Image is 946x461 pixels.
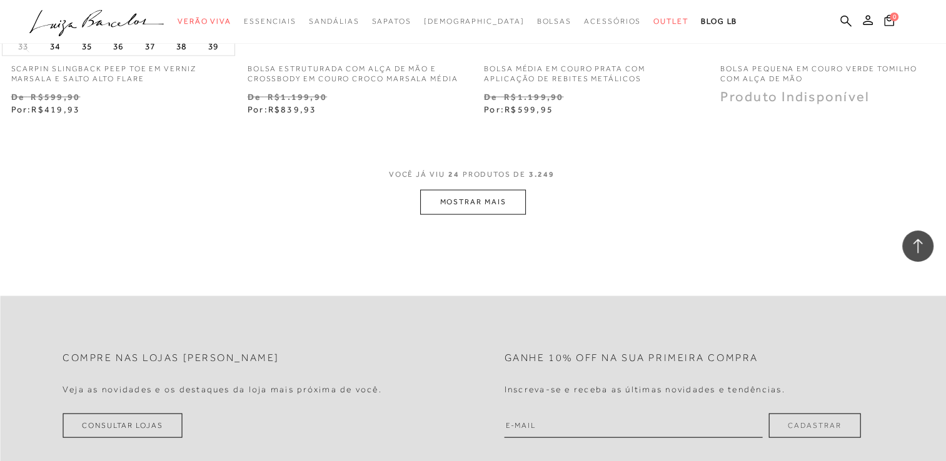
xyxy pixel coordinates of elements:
[504,92,563,102] small: R$1.199,90
[173,38,190,56] button: 38
[248,92,261,102] small: De
[309,17,359,26] span: Sandálias
[505,352,758,364] h2: Ganhe 10% off na sua primeira compra
[309,10,359,33] a: categoryNavScreenReaderText
[536,17,571,26] span: Bolsas
[701,17,737,26] span: BLOG LB
[244,17,296,26] span: Essenciais
[529,170,555,179] span: 3.249
[653,17,688,26] span: Outlet
[890,12,898,21] span: 0
[63,384,382,395] h4: Veja as novidades e os destaques da loja mais próxima de você.
[584,10,641,33] a: categoryNavScreenReaderText
[31,104,80,114] span: R$419,93
[505,104,553,114] span: R$599,95
[268,104,317,114] span: R$839,93
[11,104,81,114] span: Por:
[46,38,64,56] button: 34
[653,10,688,33] a: categoryNavScreenReaderText
[248,104,317,114] span: Por:
[389,170,558,179] span: VOCÊ JÁ VIU PRODUTOS DE
[109,38,127,56] button: 36
[484,92,497,102] small: De
[31,92,80,102] small: R$599,90
[268,92,327,102] small: R$1.199,90
[78,38,95,56] button: 35
[204,38,222,56] button: 39
[178,17,231,26] span: Verão Viva
[880,14,898,31] button: 0
[720,89,870,104] span: Produto Indisponível
[424,10,525,33] a: noSubCategoriesText
[244,10,296,33] a: categoryNavScreenReaderText
[475,56,708,85] a: BOLSA MÉDIA EM COURO PRATA COM APLICAÇÃO DE REBITES METÁLICOS
[238,56,471,85] a: BOLSA ESTRUTURADA COM ALÇA DE MÃO E CROSSBODY EM COURO CROCO MARSALA MÉDIA
[584,17,641,26] span: Acessórios
[14,41,32,52] button: 33
[424,17,525,26] span: [DEMOGRAPHIC_DATA]
[420,190,525,214] button: MOSTRAR MAIS
[63,352,279,364] h2: Compre nas lojas [PERSON_NAME]
[505,384,785,395] h4: Inscreva-se e receba as últimas novidades e tendências.
[63,414,183,438] a: Consultar Lojas
[371,17,411,26] span: Sapatos
[448,170,460,179] span: 24
[536,10,571,33] a: categoryNavScreenReaderText
[141,38,159,56] button: 37
[484,104,553,114] span: Por:
[2,56,235,85] a: SCARPIN SLINGBACK PEEP TOE EM VERNIZ MARSALA E SALTO ALTO FLARE
[371,10,411,33] a: categoryNavScreenReaderText
[11,92,24,102] small: De
[768,414,860,438] button: Cadastrar
[701,10,737,33] a: BLOG LB
[178,10,231,33] a: categoryNavScreenReaderText
[711,56,944,85] a: BOLSA PEQUENA EM COURO VERDE TOMILHO COM ALÇA DE MÃO
[505,414,763,438] input: E-mail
